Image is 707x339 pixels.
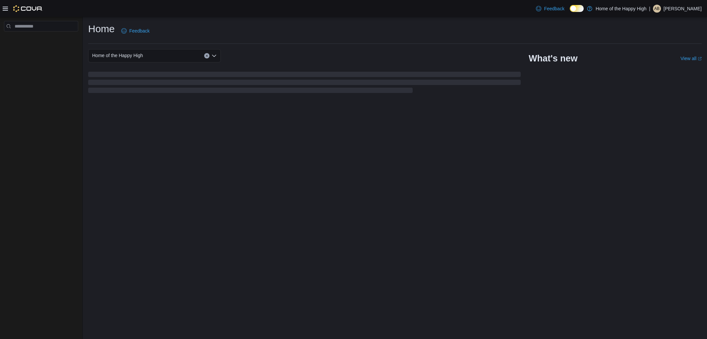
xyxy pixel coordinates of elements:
span: Loading [88,73,521,94]
h1: Home [88,22,115,36]
span: Feedback [544,5,564,12]
p: Home of the Happy High [596,5,646,13]
svg: External link [698,57,702,61]
input: Dark Mode [570,5,584,12]
button: Clear input [204,53,209,58]
a: View allExternal link [680,56,702,61]
a: Feedback [119,24,152,38]
button: Open list of options [211,53,217,58]
span: AB [654,5,660,13]
img: Cova [13,5,43,12]
div: Andrea Benvenuto [653,5,661,13]
h2: What's new [529,53,577,64]
a: Feedback [533,2,567,15]
p: | [649,5,650,13]
nav: Complex example [4,33,78,49]
span: Feedback [129,28,149,34]
p: [PERSON_NAME] [664,5,702,13]
span: Home of the Happy High [92,51,143,59]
